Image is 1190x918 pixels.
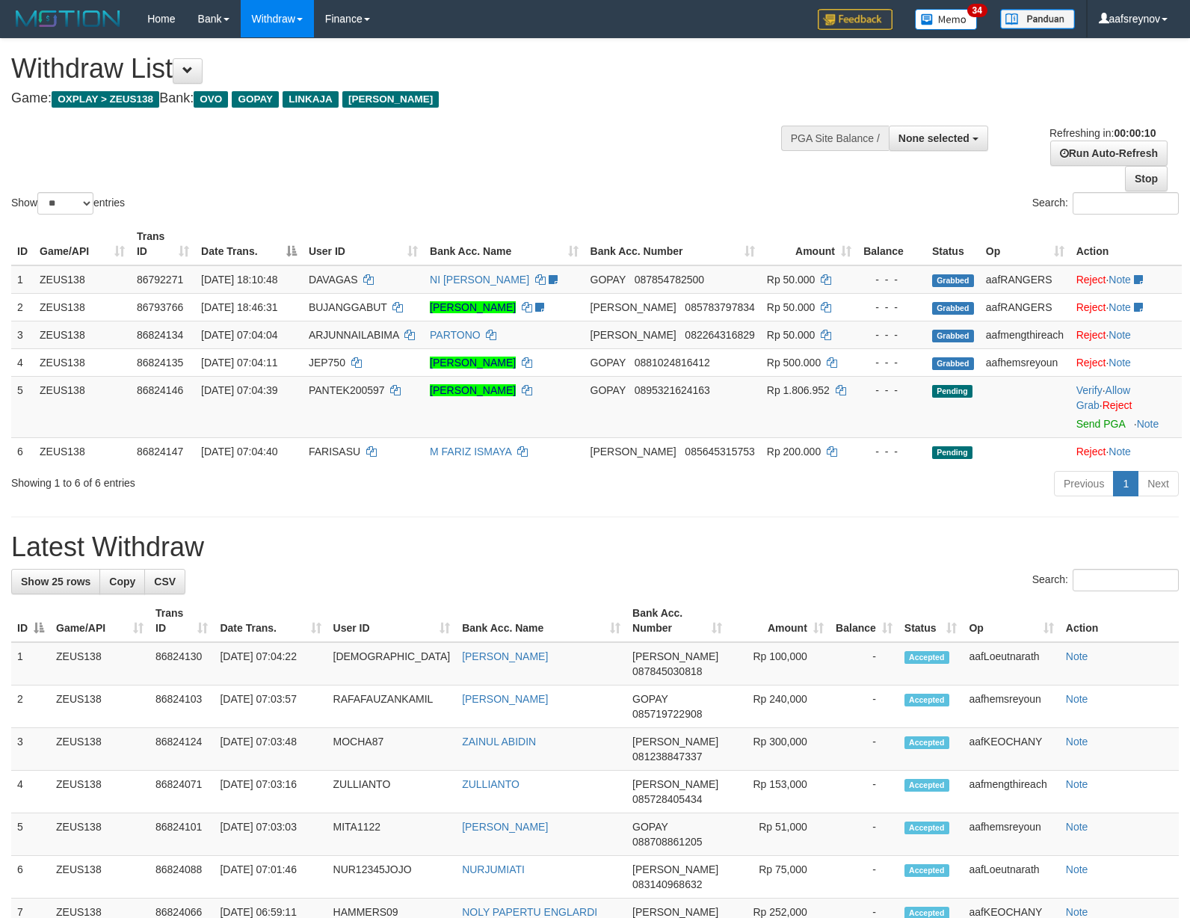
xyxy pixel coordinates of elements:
span: OVO [194,91,228,108]
td: · · [1070,376,1182,437]
td: 3 [11,728,50,771]
td: 6 [11,856,50,899]
span: Accepted [904,736,949,749]
span: Copy 085728405434 to clipboard [632,793,702,805]
a: Note [1137,418,1159,430]
h4: Game: Bank: [11,91,778,106]
th: User ID: activate to sort column ascending [327,600,457,642]
a: [PERSON_NAME] [430,384,516,396]
span: Accepted [904,694,949,706]
td: · [1070,321,1182,348]
td: 1 [11,265,34,294]
span: Grabbed [932,357,974,370]
td: 86824088 [149,856,214,899]
td: 86824101 [149,813,214,856]
div: Showing 1 to 6 of 6 entries [11,469,484,490]
select: Showentries [37,192,93,215]
div: - - - [863,383,920,398]
span: Grabbed [932,330,974,342]
th: Action [1070,223,1182,265]
td: - [830,771,898,813]
span: [PERSON_NAME] [591,301,676,313]
span: Copy 085645315753 to clipboard [685,446,754,458]
span: Pending [932,446,972,459]
th: Op: activate to sort column ascending [980,223,1070,265]
img: panduan.png [1000,9,1075,29]
a: Note [1109,301,1131,313]
th: User ID: activate to sort column ascending [303,223,424,265]
span: [DATE] 07:04:11 [201,357,277,369]
td: [DATE] 07:03:16 [214,771,327,813]
span: [PERSON_NAME] [632,906,718,918]
th: Op: activate to sort column ascending [963,600,1059,642]
span: Accepted [904,779,949,792]
a: Copy [99,569,145,594]
span: Refreshing in: [1049,127,1156,139]
img: MOTION_logo.png [11,7,125,30]
a: Show 25 rows [11,569,100,594]
td: ZEUS138 [34,437,131,465]
td: [DATE] 07:03:48 [214,728,327,771]
a: Note [1109,446,1131,458]
span: Rp 50.000 [767,329,816,341]
th: Trans ID: activate to sort column ascending [131,223,195,265]
span: 34 [967,4,987,17]
span: Show 25 rows [21,576,90,588]
td: 4 [11,771,50,813]
th: Game/API: activate to sort column ascending [50,600,149,642]
td: Rp 75,000 [728,856,830,899]
th: ID: activate to sort column descending [11,600,50,642]
th: Bank Acc. Name: activate to sort column ascending [424,223,585,265]
th: Trans ID: activate to sort column ascending [149,600,214,642]
a: NURJUMIATI [462,863,525,875]
a: Stop [1125,166,1168,191]
th: Action [1060,600,1179,642]
th: Date Trans.: activate to sort column ascending [214,600,327,642]
span: None selected [898,132,969,144]
th: Status: activate to sort column ascending [898,600,964,642]
div: - - - [863,300,920,315]
th: Balance [857,223,926,265]
td: [DATE] 07:01:46 [214,856,327,899]
td: [DEMOGRAPHIC_DATA] [327,642,457,686]
th: Bank Acc. Name: activate to sort column ascending [456,600,626,642]
span: Copy 085783797834 to clipboard [685,301,754,313]
a: M FARIZ ISMAYA [430,446,511,458]
a: CSV [144,569,185,594]
label: Search: [1032,569,1179,591]
button: None selected [889,126,988,151]
td: MOCHA87 [327,728,457,771]
td: ZEUS138 [50,686,149,728]
th: Amount: activate to sort column ascending [761,223,857,265]
td: - [830,686,898,728]
span: 86792271 [137,274,183,286]
td: · [1070,293,1182,321]
span: Accepted [904,822,949,834]
td: ZEUS138 [34,376,131,437]
th: Bank Acc. Number: activate to sort column ascending [626,600,728,642]
td: - [830,856,898,899]
span: PANTEK200597 [309,384,385,396]
a: Note [1066,693,1088,705]
span: GOPAY [232,91,279,108]
span: 86824134 [137,329,183,341]
td: Rp 100,000 [728,642,830,686]
a: Run Auto-Refresh [1050,141,1168,166]
span: GOPAY [591,357,626,369]
td: ZEUS138 [50,771,149,813]
td: NUR12345JOJO [327,856,457,899]
a: [PERSON_NAME] [462,693,548,705]
span: FARISASU [309,446,360,458]
a: [PERSON_NAME] [430,357,516,369]
span: DAVAGAS [309,274,358,286]
td: [DATE] 07:03:03 [214,813,327,856]
span: Copy [109,576,135,588]
td: RAFAFAUZANKAMIL [327,686,457,728]
a: Reject [1076,357,1106,369]
img: Feedback.jpg [818,9,892,30]
td: aafhemsreyoun [980,348,1070,376]
a: Reject [1076,329,1106,341]
span: 86824146 [137,384,183,396]
td: Rp 240,000 [728,686,830,728]
td: MITA1122 [327,813,457,856]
